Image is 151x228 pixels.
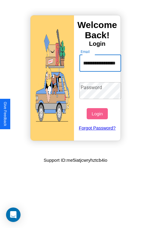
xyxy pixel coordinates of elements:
h3: Welcome Back! [74,20,120,40]
button: Login [87,108,108,119]
label: Email [81,49,90,54]
h4: Login [74,40,120,47]
div: Open Intercom Messenger [6,208,21,222]
a: Forgot Password? [76,119,118,136]
div: Give Feedback [3,102,7,126]
p: Support ID: me5iatjcwryhztcb4io [44,156,108,164]
img: gif [31,15,74,141]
